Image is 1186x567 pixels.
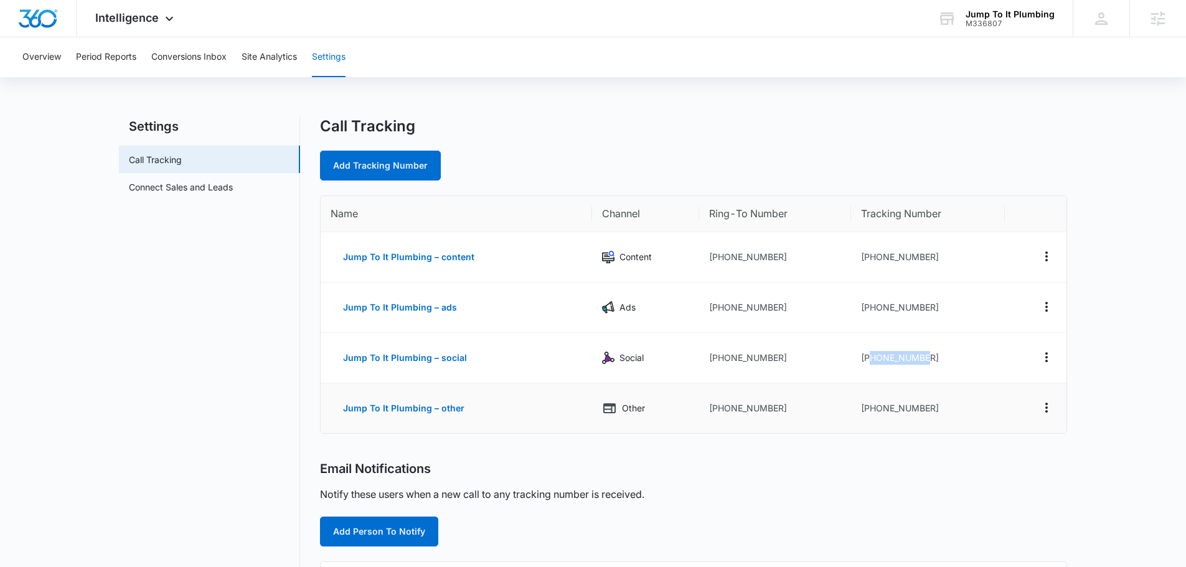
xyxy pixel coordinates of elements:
td: [PHONE_NUMBER] [699,383,850,433]
button: Jump To It Plumbing – ads [331,293,469,322]
button: Overview [22,37,61,77]
span: Intelligence [95,11,159,24]
td: [PHONE_NUMBER] [851,283,1005,333]
td: [PHONE_NUMBER] [699,283,850,333]
button: Site Analytics [242,37,297,77]
h2: Settings [119,117,300,136]
img: Content [602,251,614,263]
button: Jump To It Plumbing – content [331,242,487,272]
div: account name [966,9,1055,19]
div: account id [966,19,1055,28]
td: [PHONE_NUMBER] [699,232,850,283]
td: [PHONE_NUMBER] [851,333,1005,383]
h2: Email Notifications [320,461,431,477]
a: Call Tracking [129,153,182,166]
a: Add Tracking Number [320,151,441,180]
button: Jump To It Plumbing – social [331,343,479,373]
p: Ads [619,301,636,314]
button: Settings [312,37,346,77]
button: Actions [1037,297,1057,317]
a: Connect Sales and Leads [129,180,233,194]
p: Notify these users when a new call to any tracking number is received. [320,487,644,502]
img: Social [602,352,614,364]
p: Content [619,250,652,264]
button: Period Reports [76,37,136,77]
button: Actions [1037,347,1057,367]
button: Actions [1037,246,1057,266]
th: Name [321,196,592,232]
button: Actions [1037,398,1057,418]
td: [PHONE_NUMBER] [851,232,1005,283]
h1: Call Tracking [320,117,415,136]
th: Ring-To Number [699,196,850,232]
button: Jump To It Plumbing – other [331,393,477,423]
p: Other [622,401,645,415]
th: Channel [592,196,699,232]
button: Add Person To Notify [320,517,438,546]
th: Tracking Number [851,196,1005,232]
img: Ads [602,301,614,314]
td: [PHONE_NUMBER] [699,333,850,383]
button: Conversions Inbox [151,37,227,77]
td: [PHONE_NUMBER] [851,383,1005,433]
p: Social [619,351,644,365]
